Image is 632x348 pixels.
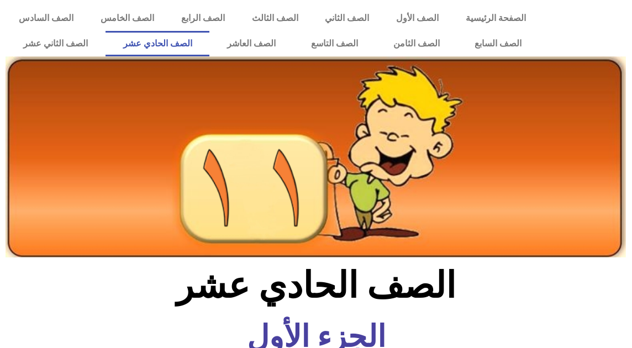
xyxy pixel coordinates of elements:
a: الصف الخامس [87,6,168,31]
a: الصف السادس [6,6,87,31]
a: الصف الحادي عشر [106,31,210,56]
a: الصف الثالث [238,6,312,31]
a: الصف التاسع [293,31,376,56]
a: الصف الثاني [312,6,383,31]
a: الصف الرابع [167,6,238,31]
a: الصف الثاني عشر [6,31,106,56]
a: الصف الثامن [376,31,457,56]
h2: الصف الحادي عشر [134,264,499,307]
a: الصف العاشر [209,31,293,56]
a: الصفحة الرئيسية [452,6,539,31]
a: الصف الأول [383,6,452,31]
a: الصف السابع [457,31,539,56]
